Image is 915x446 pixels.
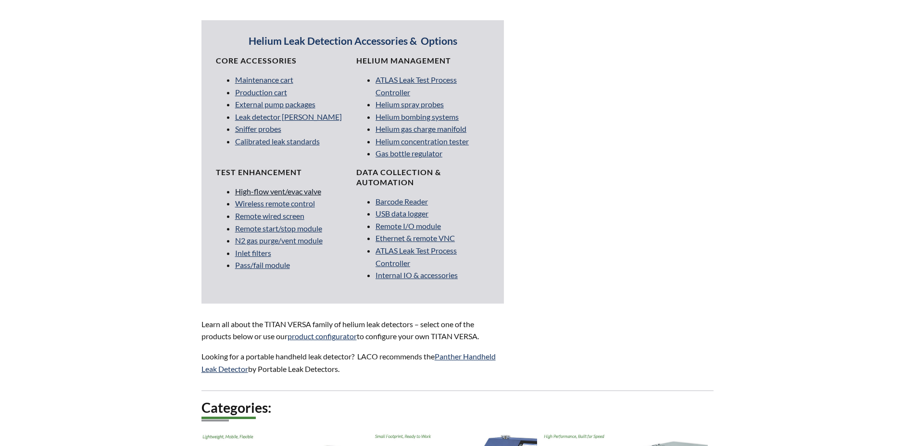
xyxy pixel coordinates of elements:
h4: Core Accessories [216,56,349,66]
a: Ethernet & remote VNC [376,233,455,242]
a: Remote start/stop module [235,224,322,233]
a: ATLAS Leak Test Process Controller [376,246,457,268]
a: Maintenance cart [235,75,293,84]
h2: Categories: [201,399,714,417]
a: Calibrated leak standards [235,137,320,146]
a: product configurator [288,331,357,341]
h4: Test Enhancement [216,167,349,178]
a: Internal IO & accessories [376,270,458,280]
a: Inlet filters [235,248,271,257]
a: Helium spray probes [376,100,444,109]
a: Remote wired screen [235,211,304,220]
a: Helium gas charge manifold [376,124,466,133]
a: Leak detector [PERSON_NAME] [235,112,342,121]
a: Sniffer probes [235,124,281,133]
h4: Helium Management [356,56,489,66]
a: Pass/fail module [235,260,290,269]
p: Learn all about the TITAN VERSA family of helium leak detectors – select one of the products belo... [201,318,504,343]
a: Panther Handheld Leak Detector [201,352,496,373]
p: Looking for a portable handheld leak detector? LACO recommends the by Portable Leak Detectors. [201,350,504,375]
a: N2 gas purge/vent module [235,236,323,245]
a: Remote I/O module [376,221,441,230]
a: Gas bottle regulator [376,149,442,158]
a: External pump packages [235,100,315,109]
a: Barcode Reader [376,197,428,206]
a: Wireless remote control [235,199,315,208]
a: Helium bombing systems [376,112,459,121]
strong: Helium Leak Detection Accessories & Options [249,35,457,47]
a: ATLAS Leak Test Process Controller [376,75,457,97]
h4: Data Collection & Automation [356,167,489,188]
a: USB data logger [376,209,428,218]
a: Production cart [235,88,287,97]
a: High-flow vent/evac valve [235,187,321,196]
a: Helium concentration tester [376,137,469,146]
